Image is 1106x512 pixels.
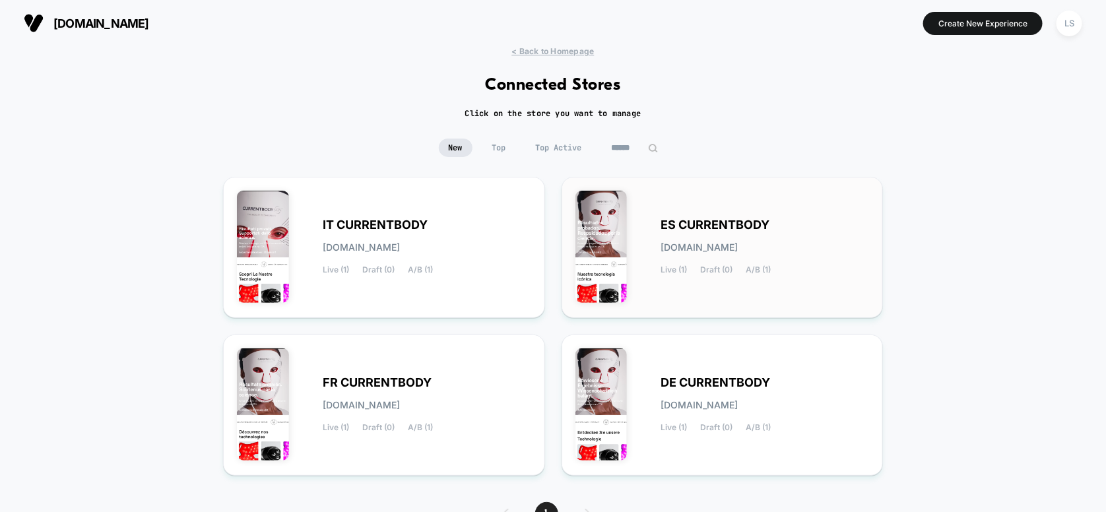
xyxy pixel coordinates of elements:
[237,348,289,461] img: FR_CURRENTBODY
[323,265,349,274] span: Live (1)
[923,12,1043,35] button: Create New Experience
[661,243,738,252] span: [DOMAIN_NAME]
[661,220,770,230] span: ES CURRENTBODY
[323,423,349,432] span: Live (1)
[661,265,688,274] span: Live (1)
[439,139,472,157] span: New
[323,378,432,387] span: FR CURRENTBODY
[746,423,771,432] span: A/B (1)
[362,265,395,274] span: Draft (0)
[323,243,400,252] span: [DOMAIN_NAME]
[53,16,149,30] span: [DOMAIN_NAME]
[746,265,771,274] span: A/B (1)
[408,265,433,274] span: A/B (1)
[661,378,771,387] span: DE CURRENTBODY
[323,400,400,410] span: [DOMAIN_NAME]
[20,13,153,34] button: [DOMAIN_NAME]
[511,46,594,56] span: < Back to Homepage
[701,423,733,432] span: Draft (0)
[701,265,733,274] span: Draft (0)
[575,348,628,461] img: DE_CURRENTBODY
[1053,10,1086,37] button: LS
[237,191,289,303] img: IT_CURRENTBODY
[575,191,628,303] img: ES_CURRENTBODY
[661,400,738,410] span: [DOMAIN_NAME]
[661,423,688,432] span: Live (1)
[408,423,433,432] span: A/B (1)
[323,220,428,230] span: IT CURRENTBODY
[526,139,592,157] span: Top Active
[486,76,621,95] h1: Connected Stores
[482,139,516,157] span: Top
[24,13,44,33] img: Visually logo
[1057,11,1082,36] div: LS
[362,423,395,432] span: Draft (0)
[648,143,658,153] img: edit
[465,108,641,119] h2: Click on the store you want to manage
